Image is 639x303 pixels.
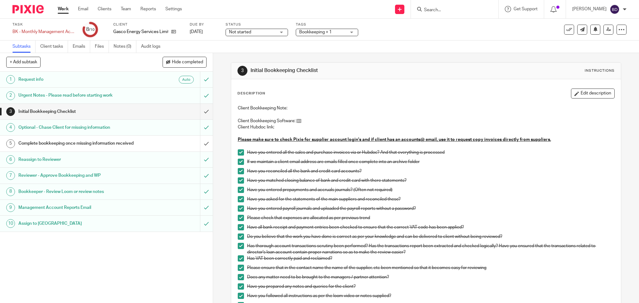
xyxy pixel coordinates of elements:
a: Reports [140,6,156,12]
p: Have you asked for the statements of the main suppliers and reconciled these? [247,196,615,202]
span: Not started [229,30,251,34]
a: Notes (0) [114,41,136,53]
h1: Management Account Reports Email [18,203,135,212]
div: 7 [6,171,15,180]
p: Client Bookkeeping Note: [238,105,615,111]
div: 4 [6,123,15,132]
p: [PERSON_NAME] [572,6,607,12]
a: Clients [98,6,111,12]
h1: Bookkeeper - Review Loom or review notes [18,187,135,196]
img: Pixie [12,5,44,13]
p: Have you entered prepayments and accruals journals? (Often not required) [247,187,615,193]
small: /10 [89,28,95,31]
p: Have you entered all the sales and purchase invoices via or Hubdoc? And that everything is processed [247,149,615,156]
p: Have you prepared any notes and queries for the client? [247,283,615,290]
img: svg%3E [610,4,620,14]
a: Team [121,6,131,12]
label: Task [12,22,75,27]
a: Settings [165,6,182,12]
div: 8 [6,187,15,196]
h1: Initial Bookkeeping Checklist [251,67,439,74]
h1: Urgent Notes - Please read before starting work [18,91,135,100]
h1: Request info [18,75,135,84]
p: Client Bookkeeping Software: [[]] [238,118,615,124]
p: Have you reconciled all the bank and credit card accounts? [247,168,615,174]
a: Files [95,41,109,53]
h1: Optional - Chase Client for missing information [18,123,135,132]
h1: Reviewer - Approve Bookkeeping and WP [18,171,135,180]
span: Bookkeeping + 1 [299,30,332,34]
h1: Complete bookkeeping once missing information received [18,139,135,148]
div: 10 [6,219,15,228]
div: 5 [6,139,15,148]
button: Hide completed [163,57,207,67]
input: Search [423,7,480,13]
span: Get Support [514,7,538,11]
div: 8 [86,26,95,33]
p: Please check that expenses are allocated as per previous trend [247,215,615,221]
u: Please make sure to check Pixie for supplier account login's and if client has an accounts@ email... [238,137,551,142]
p: Gasco Energy Services Limited [113,29,168,35]
p: Description [237,91,265,96]
span: [DATE] [190,30,203,34]
p: Has VAT been correctly paid and reclaimed? [247,255,615,262]
p: Please ensure that in the contact name the name of the supplier, etc been mentioned so that it be... [247,265,615,271]
label: Client [113,22,182,27]
div: 3 [6,107,15,116]
div: 2 [6,91,15,100]
p: Have you entered payroll journals and uploaded the payroll reports without a password? [247,205,615,212]
button: Edit description [571,89,615,99]
div: 6 [6,155,15,164]
a: Subtasks [12,41,36,53]
div: Instructions [585,68,615,73]
p: If we maintain a client email address are emails filled once complete into an archive folder [247,159,615,165]
div: 9 [6,203,15,212]
h1: Initial Bookkeeping Checklist [18,107,135,116]
div: Auto [179,76,194,84]
a: Work [58,6,69,12]
a: Client tasks [40,41,68,53]
p: Client Hubdoc link: [238,124,615,130]
p: Have you matched closing balance of bank and credit card with there statements? [247,177,615,184]
label: Due by [190,22,218,27]
label: Status [226,22,288,27]
div: 3 [237,66,247,76]
p: Have you followed all instructions as per the loom video or notes supplied? [247,293,615,299]
a: Emails [73,41,90,53]
p: Do you believe that the work you have done is correct as per your knowledge and can be delivered ... [247,233,615,240]
h1: Assign to [GEOGRAPHIC_DATA] [18,219,135,228]
button: + Add subtask [6,57,41,67]
p: Have all bank receipt and payment entries been checked to ensure that the correct VAT code has be... [247,224,615,230]
label: Tags [296,22,358,27]
h1: Reassign to Reviewer [18,155,135,164]
a: Audit logs [141,41,165,53]
p: Has thorough account transactions scrutiny been performed? Has the transactions report been extra... [247,243,615,256]
p: Does any matter need to be brought to the managers / partner attention? [247,274,615,280]
div: BK - Monthly Management Accounts [12,29,75,35]
div: 1 [6,75,15,84]
a: Email [78,6,88,12]
span: Hide completed [172,60,203,65]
